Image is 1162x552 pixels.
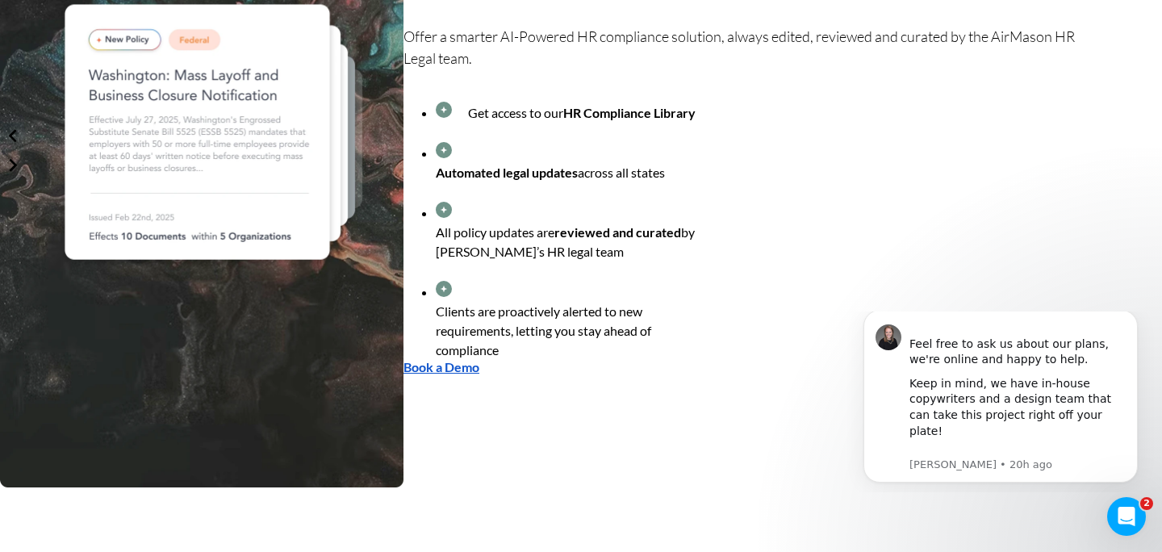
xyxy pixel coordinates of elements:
span: Get access to our [468,105,696,120]
div: Feel free to ask us about our plans, we're online and happy to help. [70,9,286,56]
p: Message from Holly, sent 20h ago [70,146,286,161]
p: Offer a smarter AI-Powered HR compliance solution, always edited, reviewed and curated by the Air... [403,26,1104,69]
div: Keep in mind, we have in-house copywriters and a design team that can take this project right off... [70,65,286,144]
p: All policy updates are by [PERSON_NAME]’s HR legal team [436,223,700,261]
div: Message content [70,9,286,144]
iframe: Intercom notifications message [839,312,1162,492]
a: Book a Demo [403,359,479,374]
span: 2 [1140,497,1153,510]
img: svg+xml;base64,PHN2ZyB3aWR0aD0iMjAiIGhlaWdodD0iMjAiIHZpZXdCb3g9IjAgMCAyMCAyMCIgZmlsbD0ibm9uZSIgeG... [436,281,452,297]
p: across all states [436,163,700,182]
img: svg+xml;base64,PHN2ZyB3aWR0aD0iMjAiIGhlaWdodD0iMjAiIHZpZXdCb3g9IjAgMCAyMCAyMCIgZmlsbD0ibm9uZSIgeG... [436,142,452,158]
img: svg+xml;base64,PHN2ZyB3aWR0aD0iMjAiIGhlaWdodD0iMjAiIHZpZXdCb3g9IjAgMCAyMCAyMCIgZmlsbD0ibm9uZSIgeG... [436,202,452,218]
p: Clients are proactively alerted to new requirements, letting you stay ahead of compliance [436,302,700,360]
img: svg+xml;base64,PHN2ZyB3aWR0aD0iMjAiIGhlaWdodD0iMjAiIHZpZXdCb3g9IjAgMCAyMCAyMCIgZmlsbD0ibm9uZSIgeG... [436,102,452,118]
b: Automated legal updates [436,165,578,180]
b: HR Compliance Library [563,105,696,120]
iframe: Intercom live chat [1107,497,1146,536]
img: Profile image for Holly [36,13,62,39]
b: reviewed and curated [554,224,681,240]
